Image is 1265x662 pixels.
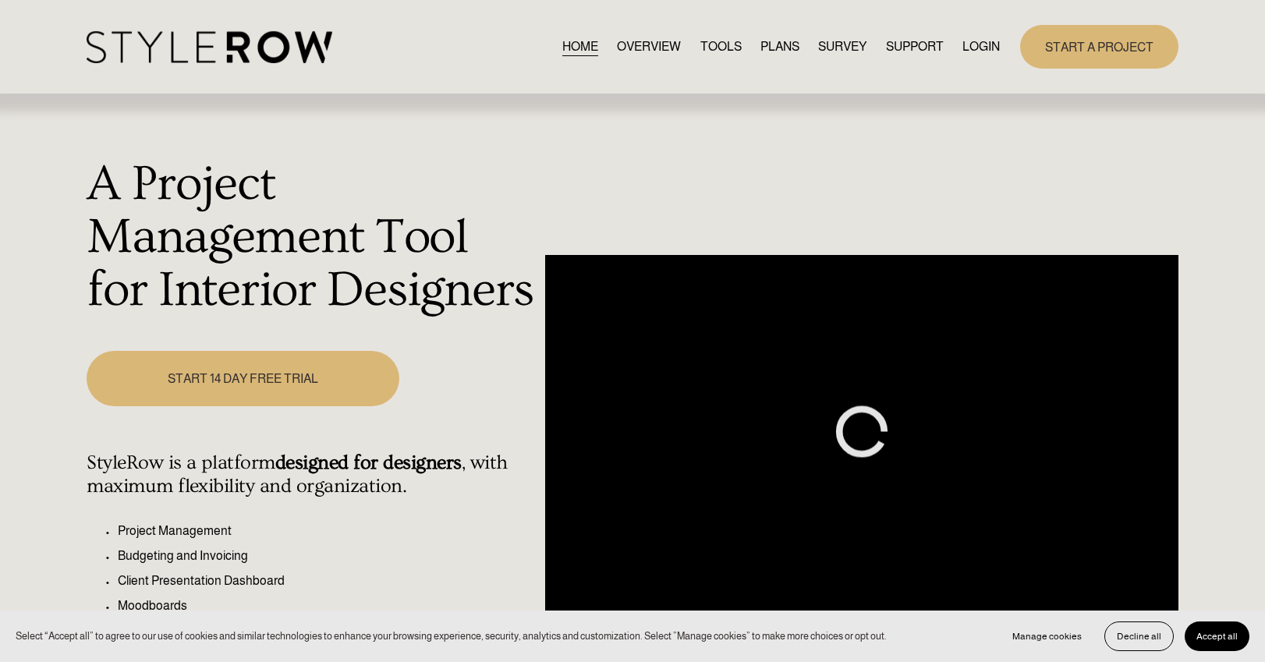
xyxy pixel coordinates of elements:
[16,628,887,643] p: Select “Accept all” to agree to our use of cookies and similar technologies to enhance your brows...
[1117,631,1161,642] span: Decline all
[1196,631,1238,642] span: Accept all
[700,37,742,58] a: TOOLS
[1020,25,1178,68] a: START A PROJECT
[87,31,332,63] img: StyleRow
[962,37,1000,58] a: LOGIN
[87,158,537,317] h1: A Project Management Tool for Interior Designers
[818,37,866,58] a: SURVEY
[87,351,399,406] a: START 14 DAY FREE TRIAL
[562,37,598,58] a: HOME
[617,37,681,58] a: OVERVIEW
[275,451,462,474] strong: designed for designers
[87,451,537,498] h4: StyleRow is a platform , with maximum flexibility and organization.
[1001,621,1093,651] button: Manage cookies
[886,37,944,58] a: folder dropdown
[886,37,944,56] span: SUPPORT
[118,572,537,590] p: Client Presentation Dashboard
[760,37,799,58] a: PLANS
[1104,621,1174,651] button: Decline all
[118,597,537,615] p: Moodboards
[1012,631,1082,642] span: Manage cookies
[118,522,537,540] p: Project Management
[118,547,537,565] p: Budgeting and Invoicing
[1185,621,1249,651] button: Accept all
